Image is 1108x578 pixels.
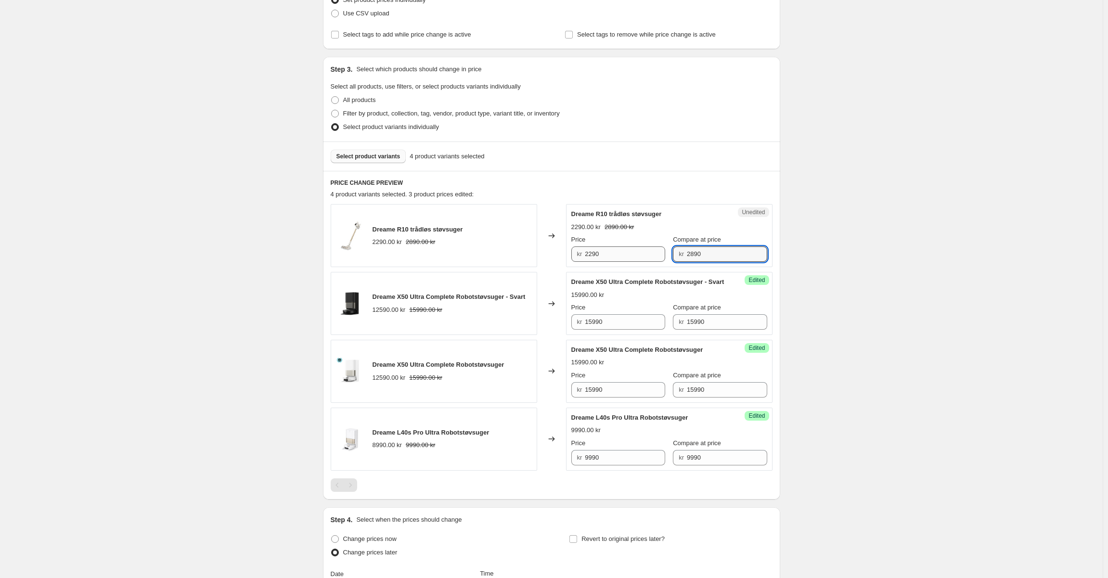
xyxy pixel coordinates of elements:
p: Select when the prices should change [356,515,462,525]
span: Price [571,372,586,379]
button: Select product variants [331,150,406,163]
img: Total-Right-_-_01_80x.png [336,357,365,385]
span: Time [480,570,493,577]
strike: 9990.00 kr [406,440,435,450]
span: Dreame X50 Ultra Complete Robotstøvsuger - Svart [373,293,526,300]
span: Compare at price [673,372,721,379]
span: Price [571,236,586,243]
span: Compare at price [673,236,721,243]
span: Dreame X50 Ultra Complete Robotstøvsuger - Svart [571,278,724,285]
span: kr [577,318,582,325]
span: Filter by product, collection, tag, vendor, product type, variant title, or inventory [343,110,560,117]
p: Select which products should change in price [356,64,481,74]
span: Dreame L40s Pro Ultra Robotstøvsuger [373,429,490,436]
span: Select product variants [336,153,400,160]
span: Unedited [742,208,765,216]
span: Revert to original prices later? [581,535,665,542]
h2: Step 4. [331,515,353,525]
span: Change prices later [343,549,398,556]
span: kr [679,250,684,257]
span: Select tags to remove while price change is active [577,31,716,38]
span: kr [577,386,582,393]
div: 12590.00 kr [373,373,406,383]
span: Select tags to add while price change is active [343,31,471,38]
div: 15990.00 kr [571,290,605,300]
div: 8990.00 kr [373,440,402,450]
span: Price [571,439,586,447]
span: Edited [748,344,765,352]
span: Price [571,304,586,311]
img: 6391ace427ade714b70fb966024ae804_937e70db-78ec-49cb-8385-ffa217b45f2a_80x.jpg [336,221,365,250]
h6: PRICE CHANGE PREVIEW [331,179,773,187]
span: Select all products, use filters, or select products variants individually [331,83,521,90]
span: Edited [748,276,765,284]
img: Total-Right-_-_01_609b3897-c73d-4e72-bce8-bee9485a58b8_80x.webp [336,289,365,318]
span: Dreame L40s Pro Ultra Robotstøvsuger [571,414,688,421]
strike: 15990.00 kr [409,373,442,383]
strike: 2890.00 kr [406,237,435,247]
div: 12590.00 kr [373,305,406,315]
nav: Pagination [331,478,357,492]
span: 4 product variants selected [410,152,484,161]
span: Dreame X50 Ultra Complete Robotstøvsuger [571,346,703,353]
span: Edited [748,412,765,420]
span: Date [331,570,344,578]
strike: 15990.00 kr [409,305,442,315]
img: L40S_Pro_Ultra--total-top_80x.jpg [336,424,365,453]
span: Dreame X50 Ultra Complete Robotstøvsuger [373,361,504,368]
span: kr [679,454,684,461]
span: Compare at price [673,304,721,311]
span: All products [343,96,376,103]
span: Use CSV upload [343,10,389,17]
div: 9990.00 kr [571,425,601,435]
span: kr [679,386,684,393]
span: kr [577,454,582,461]
span: kr [577,250,582,257]
span: kr [679,318,684,325]
div: 2290.00 kr [373,237,402,247]
h2: Step 3. [331,64,353,74]
span: Dreame R10 trådløs støvsuger [571,210,662,218]
span: Compare at price [673,439,721,447]
strike: 2890.00 kr [605,222,634,232]
div: 2290.00 kr [571,222,601,232]
span: Select product variants individually [343,123,439,130]
div: 15990.00 kr [571,358,605,367]
span: 4 product variants selected. 3 product prices edited: [331,191,474,198]
span: Change prices now [343,535,397,542]
span: Dreame R10 trådløs støvsuger [373,226,463,233]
